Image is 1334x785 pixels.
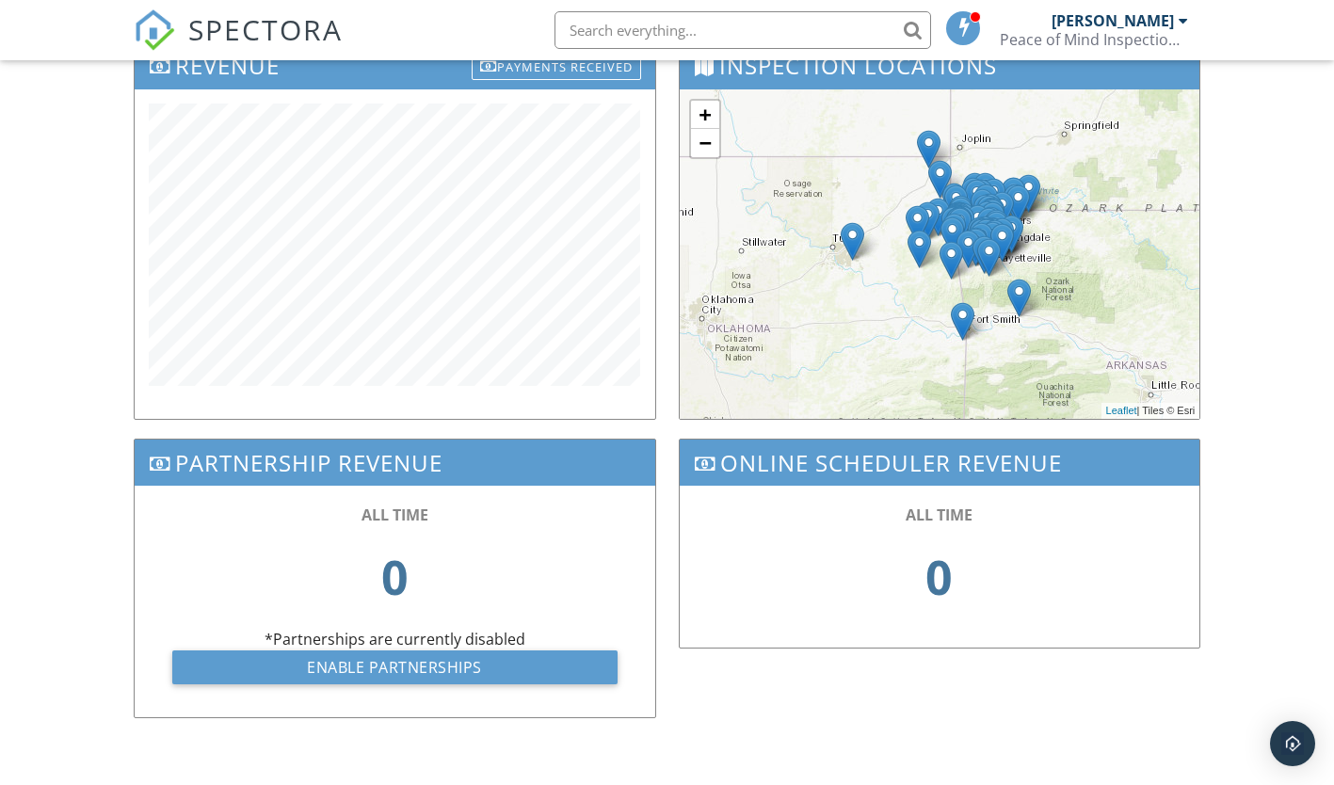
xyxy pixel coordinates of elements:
[134,9,175,51] img: The Best Home Inspection Software - Spectora
[554,11,931,49] input: Search everything...
[717,525,1163,629] div: 0
[680,440,1200,486] h3: Online Scheduler Revenue
[172,525,618,629] div: 0
[134,25,343,65] a: SPECTORA
[472,52,641,80] div: Payments Received
[1270,721,1315,766] div: Open Intercom Messenger
[691,129,719,157] a: Zoom out
[680,42,1200,88] h3: Inspection Locations
[188,9,343,49] span: SPECTORA
[1000,30,1188,49] div: Peace of Mind Inspections LLC
[135,486,655,717] div: *Partnerships are currently disabled
[717,505,1163,525] div: ALL TIME
[172,650,618,684] a: Enable Partnerships
[1052,11,1174,30] div: [PERSON_NAME]
[691,101,719,129] a: Zoom in
[135,440,655,486] h3: Partnership Revenue
[172,505,618,525] div: ALL TIME
[472,47,641,78] a: Payments Received
[1101,403,1200,419] div: | Tiles © Esri
[135,42,655,88] h3: Revenue
[1106,405,1137,416] a: Leaflet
